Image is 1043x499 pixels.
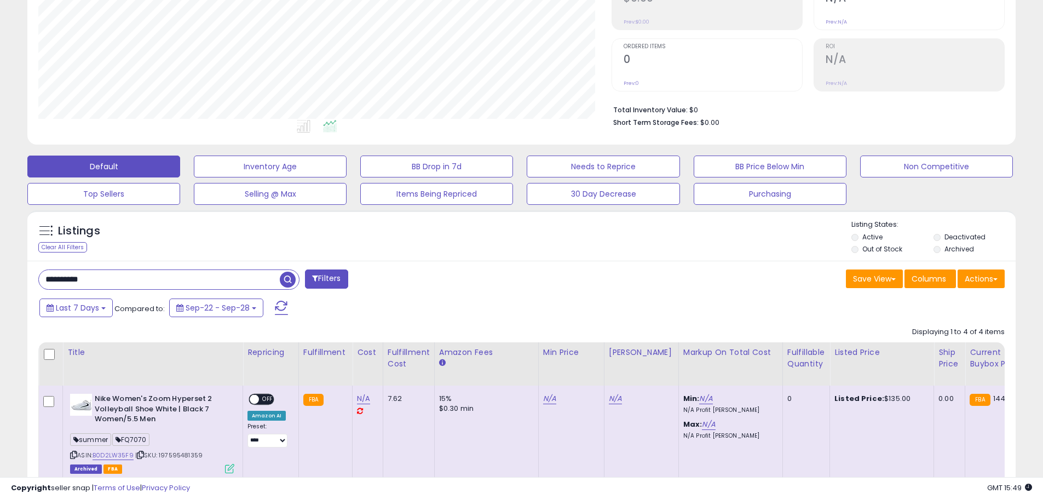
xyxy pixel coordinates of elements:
button: Inventory Age [194,156,347,177]
small: FBA [303,394,324,406]
span: Ordered Items [624,44,802,50]
button: BB Price Below Min [694,156,846,177]
div: Repricing [247,347,294,358]
button: 30 Day Decrease [527,183,679,205]
a: Privacy Policy [142,483,190,493]
div: $0.30 min [439,404,530,414]
span: | SKU: 197595481359 [135,451,203,460]
button: Last 7 Days [39,299,113,317]
a: N/A [357,393,370,404]
div: Current Buybox Price [970,347,1026,370]
strong: Copyright [11,483,51,493]
div: Preset: [247,423,290,448]
button: Filters [305,269,348,289]
button: BB Drop in 7d [360,156,513,177]
div: Title [67,347,238,358]
div: Markup on Total Cost [683,347,778,358]
div: Cost [357,347,378,358]
small: Prev: N/A [826,19,847,25]
button: Save View [846,269,903,288]
b: Min: [683,393,700,404]
a: N/A [609,393,622,404]
span: Listings that have been deleted from Seller Central [70,464,102,474]
button: Selling @ Max [194,183,347,205]
b: Short Term Storage Fees: [613,118,699,127]
div: ASIN: [70,394,234,472]
button: Needs to Reprice [527,156,679,177]
span: Columns [912,273,946,284]
div: $135.00 [834,394,925,404]
div: Displaying 1 to 4 of 4 items [912,327,1005,337]
button: Items Being Repriced [360,183,513,205]
div: [PERSON_NAME] [609,347,674,358]
p: N/A Profit [PERSON_NAME] [683,406,774,414]
small: FBA [970,394,990,406]
h5: Listings [58,223,100,239]
p: Listing States: [851,220,1016,230]
div: Amazon Fees [439,347,534,358]
small: Prev: $0.00 [624,19,649,25]
b: Total Inventory Value: [613,105,688,114]
label: Active [862,232,883,242]
h2: 0 [624,53,802,68]
span: 144.95 [993,393,1016,404]
div: 0 [787,394,821,404]
div: Clear All Filters [38,242,87,253]
label: Out of Stock [862,244,902,254]
button: Actions [958,269,1005,288]
small: Amazon Fees. [439,358,446,368]
b: Nike Women's Zoom Hyperset 2 Volleyball Shoe White | Black 7 Women/5.5 Men [95,394,228,427]
div: 0.00 [938,394,956,404]
span: FQ7070 [112,433,149,446]
div: Fulfillable Quantity [787,347,825,370]
span: Sep-22 - Sep-28 [186,302,250,313]
p: N/A Profit [PERSON_NAME] [683,432,774,440]
div: Ship Price [938,347,960,370]
th: The percentage added to the cost of goods (COGS) that forms the calculator for Min & Max prices. [678,342,782,386]
button: Top Sellers [27,183,180,205]
label: Archived [944,244,974,254]
a: N/A [699,393,712,404]
span: 2025-10-6 15:49 GMT [987,483,1032,493]
span: OFF [259,395,276,404]
div: Fulfillment [303,347,348,358]
span: Last 7 Days [56,302,99,313]
div: Amazon AI [247,411,286,421]
div: 7.62 [388,394,426,404]
span: $0.00 [700,117,719,128]
span: ROI [826,44,1004,50]
a: Terms of Use [94,483,140,493]
span: Compared to: [114,303,165,314]
small: Prev: N/A [826,80,847,87]
button: Sep-22 - Sep-28 [169,299,263,317]
button: Purchasing [694,183,846,205]
button: Columns [904,269,956,288]
div: Min Price [543,347,600,358]
div: Fulfillment Cost [388,347,430,370]
a: B0D2LW35F9 [93,451,134,460]
div: seller snap | | [11,483,190,494]
a: N/A [702,419,715,430]
a: N/A [543,393,556,404]
small: Prev: 0 [624,80,639,87]
span: summer [70,433,111,446]
b: Max: [683,419,702,429]
button: Default [27,156,180,177]
b: Listed Price: [834,393,884,404]
h2: N/A [826,53,1004,68]
li: $0 [613,102,996,116]
span: FBA [103,464,122,474]
div: 15% [439,394,530,404]
div: Listed Price [834,347,929,358]
img: 31PC-i0IyNL._SL40_.jpg [70,394,92,416]
label: Deactivated [944,232,986,242]
button: Non Competitive [860,156,1013,177]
